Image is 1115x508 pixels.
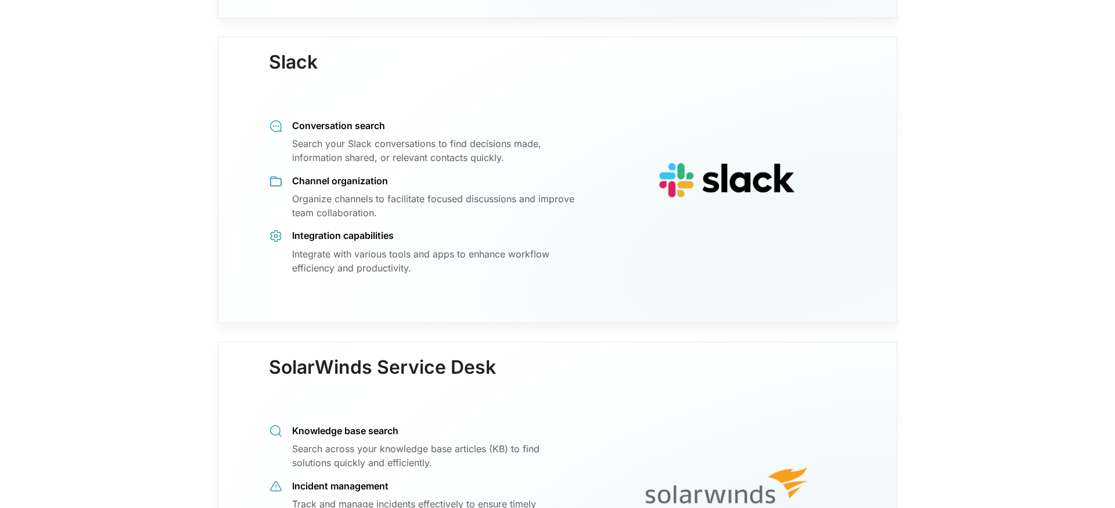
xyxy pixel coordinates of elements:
[292,229,581,242] div: Integration capabilities
[292,247,581,275] div: Integrate with various tools and apps to enhance workflow efficiency and productivity.
[292,480,581,492] div: Incident management
[292,119,581,132] div: Conversation search
[292,174,581,187] div: Channel organization
[292,137,581,164] div: Search your Slack conversations to find decisions made, information shared, or relevant contacts ...
[269,356,496,402] h3: SolarWinds Service Desk
[269,51,318,96] h3: Slack
[292,442,581,470] div: Search across your knowledge base articles (KB) to find solutions quickly and efficiently.
[596,74,857,285] img: logo
[1057,452,1115,508] iframe: Chat Widget
[292,424,581,437] div: Knowledge base search
[292,192,581,220] div: Organize channels to facilitate focused discussions and improve team collaboration.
